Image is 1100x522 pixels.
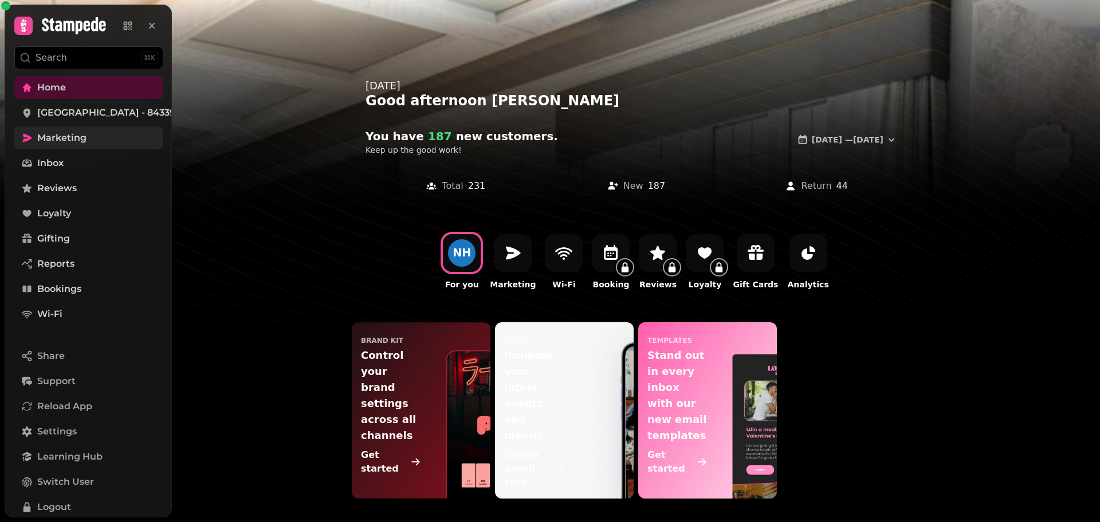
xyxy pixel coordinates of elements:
button: [DATE] —[DATE] [788,128,906,151]
p: Get started [361,448,408,476]
button: Switch User [14,470,163,493]
p: Reviews [639,279,677,290]
a: upsellPromote your latest events and menusCreate upsell card [495,322,634,499]
div: [DATE] [366,78,906,94]
span: Reports [37,257,74,271]
span: Settings [37,425,77,438]
span: [GEOGRAPHIC_DATA] - 84339 [37,106,175,120]
span: Marketing [37,131,87,145]
h2: You have new customer s . [366,128,586,144]
span: Wi-Fi [37,307,62,321]
div: ⌘K [141,52,158,64]
p: Get started [647,448,694,476]
a: Loyalty [14,202,163,225]
button: Reload App [14,395,163,418]
p: templates [647,336,692,345]
span: Reviews [37,181,77,195]
span: Gifting [37,232,70,246]
span: Home [37,81,66,94]
div: Good afternoon [PERSON_NAME] [366,92,906,110]
p: Booking [592,279,629,290]
p: Brand Kit [361,336,403,345]
p: Promote your latest events and menus [504,347,564,444]
p: Stand out in every inbox with our new email templates [647,347,708,444]
button: Support [14,370,163,393]
a: Inbox [14,152,163,175]
p: Analytics [787,279,828,290]
a: Home [14,76,163,99]
a: Gifting [14,227,163,250]
p: Gift Cards [733,279,778,290]
span: Share [37,349,65,363]
p: Create upsell card [504,448,555,489]
a: [GEOGRAPHIC_DATA] - 84339 [14,101,163,124]
span: 187 [424,129,452,143]
p: upsell [504,336,533,345]
button: Share [14,345,163,367]
span: Switch User [37,475,94,489]
a: Bookings [14,278,163,300]
p: Keep up the good work! [366,144,659,156]
button: Logout [14,496,163,519]
span: Bookings [37,282,81,296]
span: Loyalty [37,207,71,220]
button: Search⌘K [14,46,163,69]
span: [DATE] — [DATE] [812,136,883,144]
a: Reviews [14,177,163,200]
a: Brand KitControl your brand settings across all channelsGet started [352,322,490,499]
a: Settings [14,420,163,443]
p: For you [445,279,479,290]
a: Learning Hub [14,445,163,468]
a: Reports [14,252,163,275]
span: Inbox [37,156,64,170]
span: Learning Hub [37,450,103,464]
a: Marketing [14,126,163,149]
p: Wi-Fi [552,279,575,290]
p: Search [36,51,67,65]
span: Support [37,374,76,388]
p: Marketing [490,279,536,290]
p: Loyalty [689,279,722,290]
p: Control your brand settings across all channels [361,347,421,444]
span: Reload App [37,400,92,413]
a: templatesStand out in every inbox with our new email templatesGet started [638,322,777,499]
span: Logout [37,500,71,514]
div: N H [453,247,471,258]
a: Wi-Fi [14,303,163,326]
